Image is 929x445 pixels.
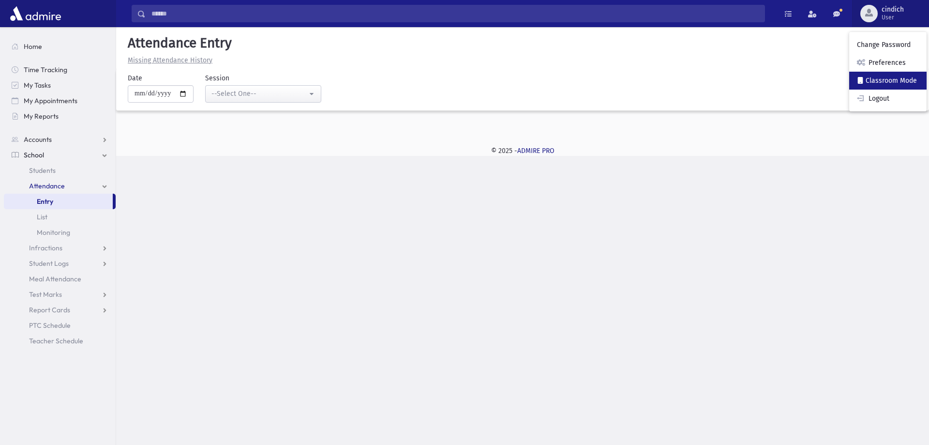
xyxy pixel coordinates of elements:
[4,62,116,77] a: Time Tracking
[146,5,764,22] input: Search
[29,275,81,283] span: Meal Attendance
[4,256,116,271] a: Student Logs
[4,318,116,333] a: PTC Schedule
[849,36,927,54] a: Change Password
[849,90,927,107] a: Logout
[24,42,42,51] span: Home
[128,56,212,64] u: Missing Attendance History
[24,65,67,74] span: Time Tracking
[849,72,927,90] a: Classroom Mode
[4,302,116,318] a: Report Cards
[24,96,77,105] span: My Appointments
[4,93,116,108] a: My Appointments
[128,73,142,83] label: Date
[882,14,904,21] span: User
[205,85,321,103] button: --Select One--
[29,306,70,314] span: Report Cards
[24,151,44,159] span: School
[29,290,62,299] span: Test Marks
[24,112,59,121] span: My Reports
[4,132,116,147] a: Accounts
[4,77,116,93] a: My Tasks
[37,213,47,221] span: List
[29,259,69,268] span: Student Logs
[4,271,116,287] a: Meal Attendance
[29,337,83,345] span: Teacher Schedule
[4,163,116,178] a: Students
[4,39,116,54] a: Home
[29,244,62,252] span: Infractions
[132,146,914,156] div: © 2025 -
[124,56,212,64] a: Missing Attendance History
[4,209,116,225] a: List
[29,182,65,190] span: Attendance
[4,240,116,256] a: Infractions
[4,287,116,302] a: Test Marks
[205,73,229,83] label: Session
[8,4,63,23] img: AdmirePro
[4,333,116,349] a: Teacher Schedule
[4,225,116,240] a: Monitoring
[29,166,56,175] span: Students
[517,147,554,155] a: ADMIRE PRO
[24,81,51,90] span: My Tasks
[4,194,113,209] a: Entry
[882,6,904,14] span: cindich
[124,35,921,51] h5: Attendance Entry
[29,321,71,330] span: PTC Schedule
[211,89,307,99] div: --Select One--
[24,135,52,144] span: Accounts
[37,197,53,206] span: Entry
[4,108,116,124] a: My Reports
[37,228,70,237] span: Monitoring
[4,178,116,194] a: Attendance
[849,54,927,72] a: Preferences
[4,147,116,163] a: School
